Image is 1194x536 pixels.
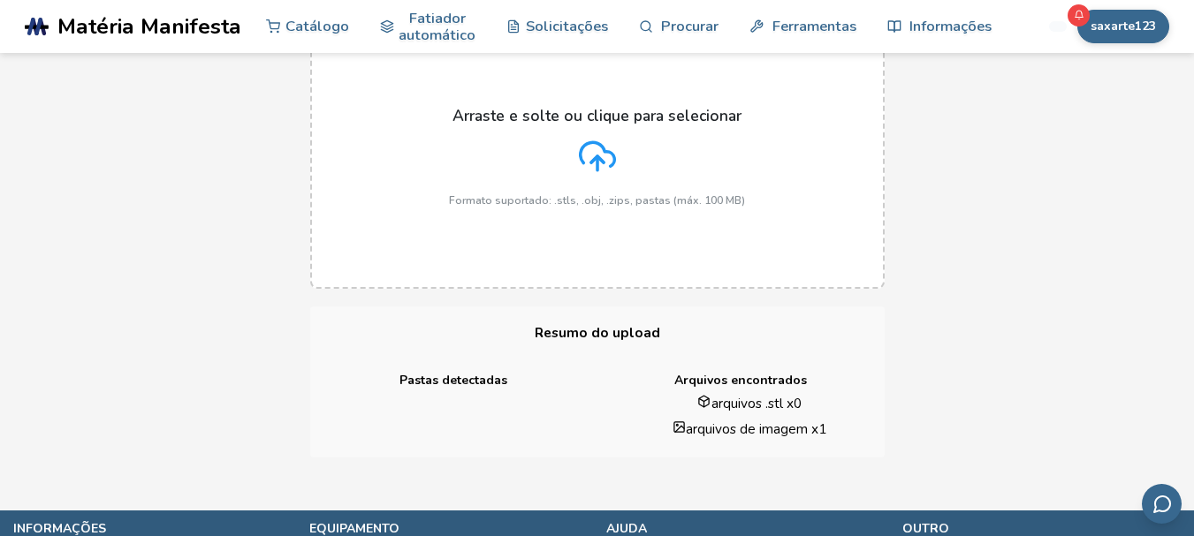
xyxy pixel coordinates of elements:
font: Resumo do upload [535,323,660,342]
font: 0 [794,394,802,412]
font: Pastas detectadas [399,372,507,389]
font: Informações [909,16,992,36]
font: Fatiador automático [399,8,475,45]
font: 1 [818,419,826,438]
font: Arquivos encontrados [674,372,807,389]
font: Matéria Manifesta [57,11,241,42]
font: Solicitações [526,16,608,36]
button: saxarte123 [1077,10,1169,43]
font: saxarte123 [1091,18,1156,34]
font: Catálogo [285,16,349,36]
font: Ferramentas [772,16,856,36]
font: Procurar [661,16,719,36]
button: Enviar feedback por e-mail [1142,484,1182,524]
font: arquivos de imagem x [686,419,818,438]
font: Formato suportado: .stls, .obj, .zips, pastas (máx. 100 MB) [449,193,745,208]
font: arquivos .stl x [711,394,794,412]
font: Arraste e solte ou clique para selecionar [453,105,741,126]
